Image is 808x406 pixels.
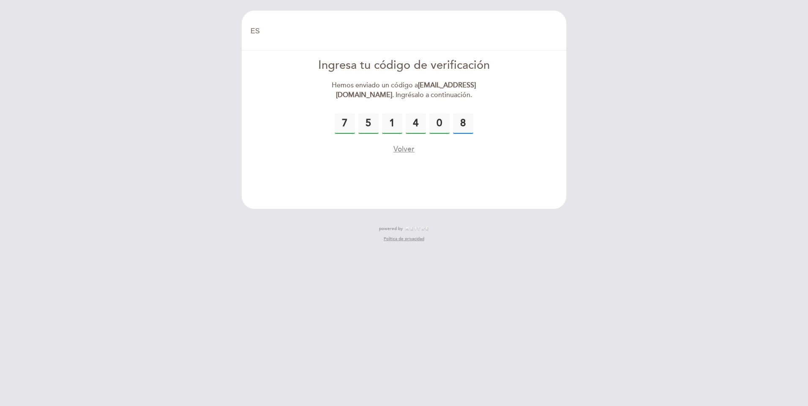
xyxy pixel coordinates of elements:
input: 0 [453,114,473,134]
span: powered by [379,226,403,232]
a: powered by [379,226,429,232]
input: 0 [358,114,379,134]
strong: [EMAIL_ADDRESS][DOMAIN_NAME] [336,81,476,99]
a: Política de privacidad [384,236,424,242]
input: 0 [406,114,426,134]
div: Hemos enviado un código a . Ingrésalo a continuación. [307,81,501,100]
img: MEITRE [405,227,429,231]
input: 0 [335,114,355,134]
input: 0 [382,114,402,134]
button: Volver [393,144,415,154]
input: 0 [429,114,450,134]
div: Ingresa tu código de verificación [307,57,501,74]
